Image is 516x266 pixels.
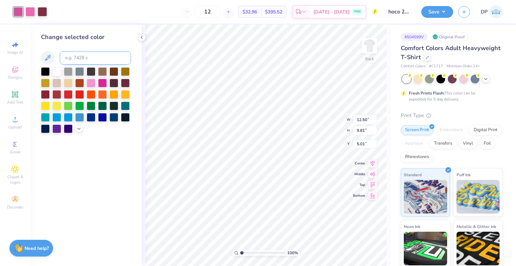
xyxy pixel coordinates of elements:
span: Neon Ink [404,223,420,230]
div: Foil [479,139,495,149]
span: [DATE] - [DATE] [313,8,350,15]
span: Standard [404,171,422,178]
div: Original Proof [431,33,468,41]
div: Screen Print [401,125,433,135]
span: Bottom [353,193,365,198]
span: Center [353,161,365,166]
strong: Need help? [25,245,49,252]
span: Puff Ink [457,171,471,178]
span: Add Text [7,100,23,105]
div: Change selected color [41,33,131,42]
div: Applique [401,139,428,149]
span: $395.52 [265,8,282,15]
div: Embroidery [435,125,467,135]
a: DP [481,5,503,18]
img: Standard [404,180,447,214]
input: Untitled Design [383,5,416,18]
div: Rhinestones [401,152,433,162]
strong: Fresh Prints Flash: [409,90,444,96]
input: e.g. 7428 c [60,51,131,65]
span: $32.96 [243,8,257,15]
div: This color can be expedited for 5 day delivery. [409,90,491,102]
img: Neon Ink [404,232,447,265]
button: Save [421,6,453,18]
span: Comfort Colors Adult Heavyweight T-Shirt [401,44,501,61]
span: DP [481,8,488,16]
span: Image AI [7,50,23,55]
span: # C1717 [429,64,443,69]
span: Greek [10,149,20,155]
span: Decorate [7,204,23,210]
span: Top [353,183,365,187]
span: Minimum Order: 24 + [446,64,480,69]
span: Middle [353,172,365,177]
img: Back [363,39,376,52]
img: Puff Ink [457,180,500,214]
span: Upload [8,124,22,130]
div: Back [365,56,374,62]
div: Transfers [430,139,457,149]
span: 100 % [287,250,298,256]
span: Clipart & logos [3,174,27,185]
span: Designs [8,75,23,80]
img: Deepanshu Pandey [489,5,503,18]
div: Digital Print [469,125,502,135]
span: Comfort Colors [401,64,426,69]
div: # 504599V [401,33,427,41]
span: FREE [354,9,361,14]
div: Print Type [401,112,503,119]
div: Vinyl [459,139,477,149]
input: – – [195,6,221,18]
span: Metallic & Glitter Ink [457,223,496,230]
img: Metallic & Glitter Ink [457,232,500,265]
